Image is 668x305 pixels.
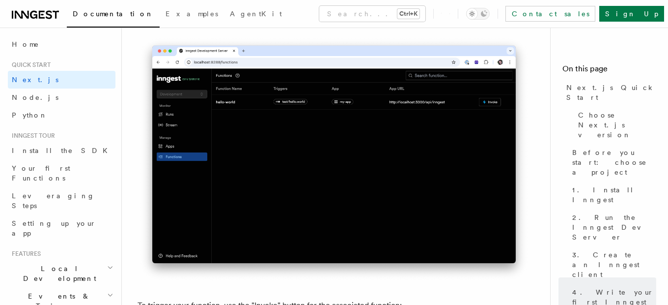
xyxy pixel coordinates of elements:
[599,6,664,22] a: Sign Up
[230,10,282,18] span: AgentKit
[572,148,656,177] span: Before you start: choose a project
[8,61,51,69] span: Quick start
[8,132,55,140] span: Inngest tour
[397,9,419,19] kbd: Ctrl+K
[8,89,115,106] a: Node.js
[562,79,656,106] a: Next.js Quick Start
[568,209,656,246] a: 2. Run the Inngest Dev Server
[572,185,656,205] span: 1. Install Inngest
[574,106,656,144] a: Choose Next.js version
[578,110,656,140] span: Choose Next.js version
[12,147,113,154] span: Install the SDK
[8,260,115,287] button: Local Development
[572,213,656,242] span: 2. Run the Inngest Dev Server
[8,214,115,242] a: Setting up your app
[160,3,224,27] a: Examples
[12,39,39,49] span: Home
[566,83,656,102] span: Next.js Quick Start
[319,6,425,22] button: Search...Ctrl+K
[12,76,58,84] span: Next.js
[568,144,656,181] a: Before you start: choose a project
[8,35,115,53] a: Home
[67,3,160,28] a: Documentation
[8,250,41,258] span: Features
[466,8,490,20] button: Toggle dark mode
[73,10,154,18] span: Documentation
[166,10,218,18] span: Examples
[568,181,656,209] a: 1. Install Inngest
[224,3,288,27] a: AgentKit
[8,187,115,214] a: Leveraging Steps
[12,111,48,119] span: Python
[572,250,656,279] span: 3. Create an Inngest client
[12,219,96,237] span: Setting up your app
[562,63,656,79] h4: On this page
[8,106,115,124] a: Python
[8,264,107,283] span: Local Development
[568,246,656,283] a: 3. Create an Inngest client
[8,159,115,187] a: Your first Functions
[12,164,70,182] span: Your first Functions
[12,192,95,210] span: Leveraging Steps
[8,71,115,89] a: Next.js
[12,93,58,101] span: Node.js
[138,35,530,283] img: Inngest Dev Server web interface's functions tab with functions listed
[505,6,595,22] a: Contact sales
[8,142,115,159] a: Install the SDK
